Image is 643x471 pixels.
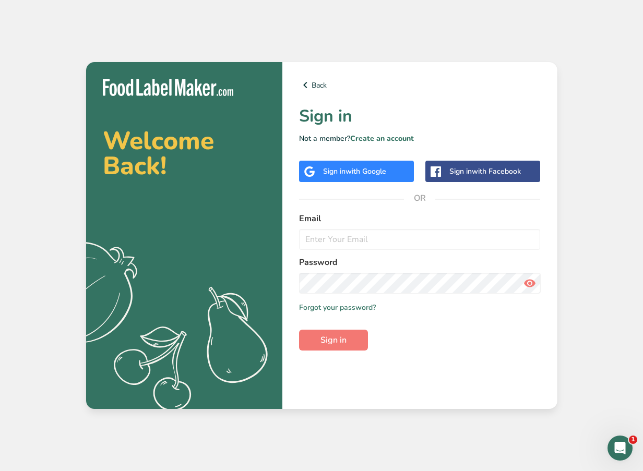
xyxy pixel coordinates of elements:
[346,166,386,176] span: with Google
[103,79,233,96] img: Food Label Maker
[323,166,386,177] div: Sign in
[299,133,541,144] p: Not a member?
[299,256,541,269] label: Password
[299,330,368,351] button: Sign in
[299,104,541,129] h1: Sign in
[299,229,541,250] input: Enter Your Email
[320,334,347,346] span: Sign in
[299,302,376,313] a: Forgot your password?
[404,183,435,214] span: OR
[472,166,521,176] span: with Facebook
[608,436,633,461] iframe: Intercom live chat
[103,128,266,178] h2: Welcome Back!
[299,79,541,91] a: Back
[299,212,541,225] label: Email
[350,134,414,143] a: Create an account
[449,166,521,177] div: Sign in
[629,436,637,444] span: 1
